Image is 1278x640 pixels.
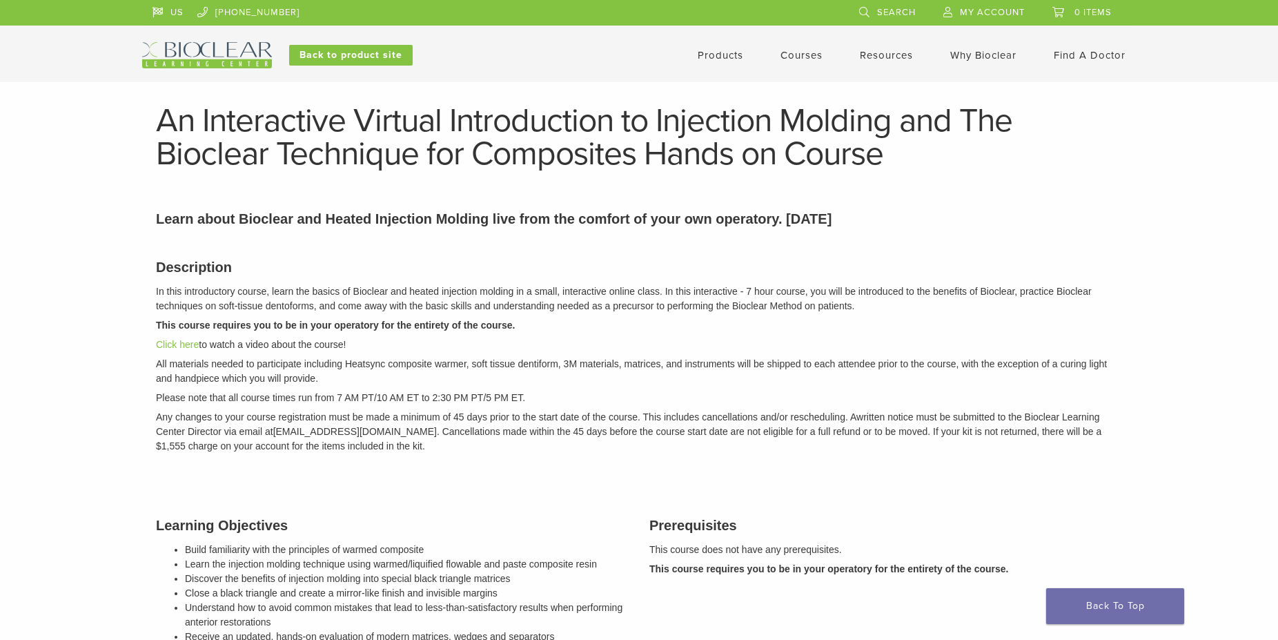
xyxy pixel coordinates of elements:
[185,543,629,557] li: Build familiarity with the principles of warmed composite
[860,49,913,61] a: Resources
[185,601,629,630] li: Understand how to avoid common mistakes that lead to less-than-satisfactory results when performi...
[1054,49,1125,61] a: Find A Doctor
[960,7,1025,18] span: My Account
[156,338,1122,352] p: to watch a video about the course!
[950,49,1016,61] a: Why Bioclear
[142,42,272,68] img: Bioclear
[780,49,823,61] a: Courses
[1046,588,1184,624] a: Back To Top
[156,357,1122,386] p: All materials needed to participate including Heatsync composite warmer, soft tissue dentiform, 3...
[185,557,629,572] li: Learn the injection molding technique using warmed/liquified flowable and paste composite resin
[156,209,1122,229] p: Learn about Bioclear and Heated Injection Molding live from the comfort of your own operatory. [D...
[1074,7,1112,18] span: 0 items
[649,543,1122,557] p: This course does not have any prerequisites.
[649,515,1122,536] h3: Prerequisites
[156,515,629,536] h3: Learning Objectives
[877,7,916,18] span: Search
[185,572,629,586] li: Discover the benefits of injection molding into special black triangle matrices
[649,563,1008,574] strong: This course requires you to be in your operatory for the entirety of the course.
[156,411,856,423] span: Any changes to your course registration must be made a minimum of 45 days prior to the start date...
[156,104,1122,171] h1: An Interactive Virtual Introduction to Injection Molding and The Bioclear Technique for Composite...
[156,284,1122,313] p: In this introductory course, learn the basics of Bioclear and heated injection molding in a small...
[156,391,1122,405] p: Please note that all course times run from 7 AM PT/10 AM ET to 2:30 PM PT/5 PM ET.
[156,257,1122,278] h3: Description
[698,49,743,61] a: Products
[156,320,515,331] strong: This course requires you to be in your operatory for the entirety of the course.
[185,586,629,601] li: Close a black triangle and create a mirror-like finish and invisible margins
[156,411,1101,452] em: written notice must be submitted to the Bioclear Learning Center Director via email at [EMAIL_ADD...
[289,45,413,66] a: Back to product site
[156,339,199,350] a: Click here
